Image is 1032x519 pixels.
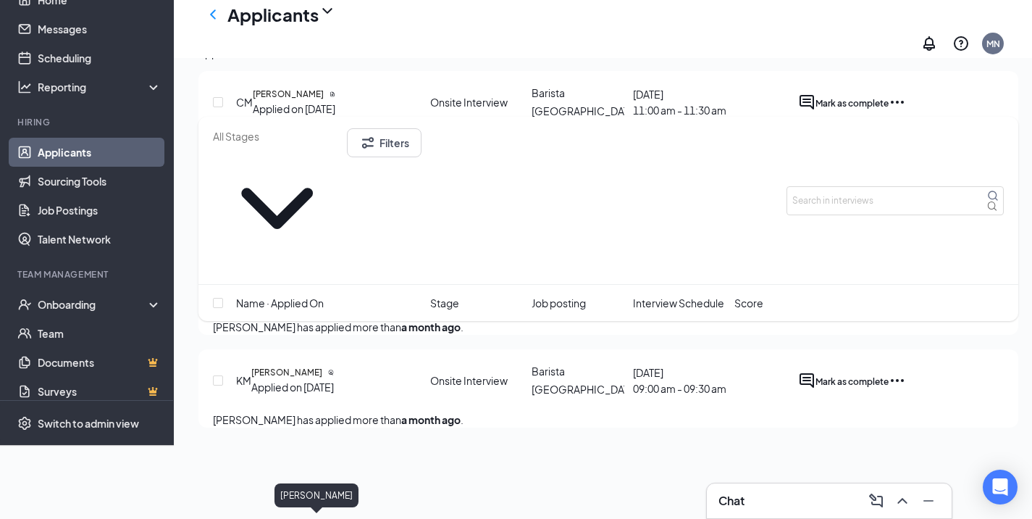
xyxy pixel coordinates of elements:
a: Talent Network [38,225,161,254]
a: Scheduling [38,43,161,72]
div: Hiring [17,116,159,128]
div: [DATE] [633,365,726,396]
a: Applicants [38,138,161,167]
span: Stage [430,295,459,311]
div: Onsite Interview [430,373,523,388]
button: Filter Filters [347,128,421,157]
p: [GEOGRAPHIC_DATA] [532,381,624,397]
a: Sourcing Tools [38,167,161,196]
button: Mark as complete [815,372,889,389]
span: Job posting [532,295,586,311]
div: KM [236,373,251,389]
svg: Ellipses [889,372,906,389]
svg: Minimize [920,492,937,510]
svg: ComposeMessage [868,492,885,510]
span: Mark as complete [815,376,889,387]
div: [PERSON_NAME] [274,483,358,507]
h5: [PERSON_NAME] [251,366,322,379]
a: DocumentsCrown [38,348,161,377]
input: Search in interviews [786,186,1004,215]
a: Job Postings [38,196,161,225]
span: Name · Applied On [236,295,324,311]
svg: QuestionInfo [952,35,970,52]
svg: ChevronDown [213,144,341,273]
span: Interview Schedule [633,295,724,311]
a: Team [38,319,161,348]
button: ComposeMessage [865,489,888,512]
svg: MagnifyingGlass [987,190,999,202]
button: ChevronUp [891,489,914,512]
svg: ActiveChat [798,372,815,389]
input: All Stages [213,128,341,144]
span: Barista [532,365,565,378]
svg: Filter [359,134,377,151]
a: SurveysCrown [38,377,161,406]
div: Team Management [17,268,159,281]
div: Applied on [DATE] [251,379,334,395]
div: Onboarding [38,297,149,312]
svg: SourcingTools [328,370,334,375]
h3: Chat [718,493,744,509]
div: Reporting [38,80,162,94]
span: 09:00 am - 09:30 am [633,381,726,396]
svg: ChevronUp [894,492,911,510]
h1: Applicants [227,2,319,27]
span: Score [734,295,763,311]
svg: UserCheck [17,297,32,312]
p: [PERSON_NAME] has applied more than . [213,412,1004,428]
svg: Analysis [17,80,32,94]
div: Switch to admin view [38,416,139,431]
button: Minimize [917,489,940,512]
svg: ChevronLeft [204,6,222,23]
svg: ChevronDown [319,2,336,20]
div: MN [986,38,1000,50]
svg: Notifications [920,35,938,52]
a: Messages [38,14,161,43]
svg: Settings [17,416,32,431]
div: Open Intercom Messenger [983,470,1018,505]
b: a month ago [401,413,461,426]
